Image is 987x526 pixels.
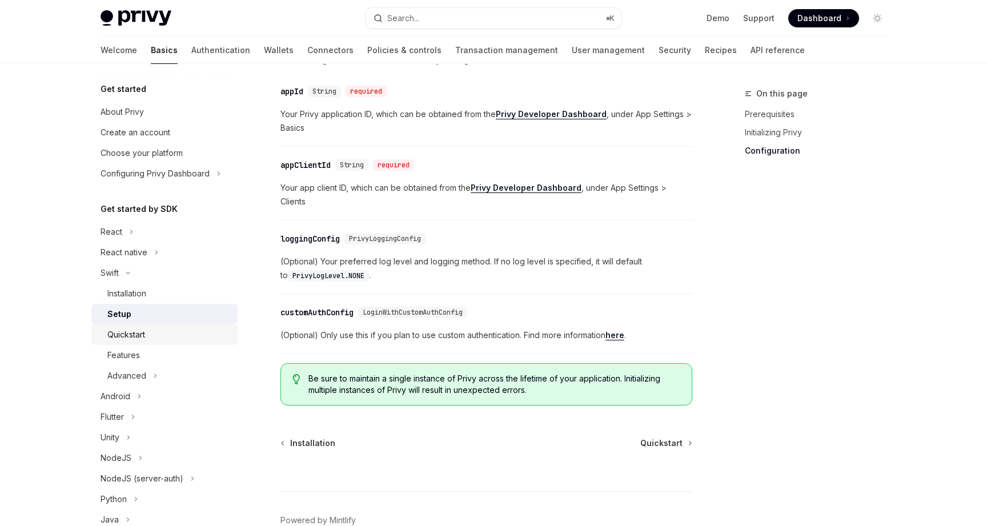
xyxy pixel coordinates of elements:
span: On this page [756,87,808,101]
a: Features [91,345,238,366]
h5: Get started by SDK [101,202,178,216]
a: Quickstart [91,324,238,345]
span: (Optional) Your preferred log level and logging method. If no log level is specified, it will def... [280,255,692,282]
a: Create an account [91,122,238,143]
a: Quickstart [640,437,691,449]
span: Be sure to maintain a single instance of Privy across the lifetime of your application. Initializ... [308,373,680,396]
div: Configuring Privy Dashboard [101,167,210,180]
div: Android [101,390,130,403]
a: Authentication [191,37,250,64]
div: Python [101,492,127,506]
span: String [312,87,336,96]
img: light logo [101,10,171,26]
a: Policies & controls [367,37,442,64]
div: NodeJS [101,451,131,465]
svg: Tip [292,374,300,384]
span: Quickstart [640,437,683,449]
a: Prerequisites [745,105,896,123]
button: Search...⌘K [366,8,621,29]
a: Transaction management [455,37,558,64]
a: Configuration [745,142,896,160]
a: Wallets [264,37,294,64]
span: PrivyLoggingConfig [349,234,421,243]
div: Quickstart [107,328,145,342]
a: Welcome [101,37,137,64]
a: Recipes [705,37,737,64]
span: LoginWithCustomAuthConfig [363,308,463,317]
div: appId [280,86,303,97]
button: Toggle dark mode [868,9,886,27]
a: Privy Developer Dashboard [471,183,581,193]
a: About Privy [91,102,238,122]
a: Installation [282,437,335,449]
span: Your Privy application ID, which can be obtained from the , under App Settings > Basics [280,107,692,135]
a: Security [659,37,691,64]
div: Flutter [101,410,124,424]
a: Powered by Mintlify [280,515,356,526]
h5: Get started [101,82,146,96]
div: required [346,86,387,97]
div: Advanced [107,369,146,383]
a: Support [743,13,775,24]
a: Basics [151,37,178,64]
span: Installation [290,437,335,449]
div: required [373,159,414,171]
a: Initializing Privy [745,123,896,142]
div: Create an account [101,126,170,139]
span: (Optional) Only use this if you plan to use custom authentication. Find more information . [280,328,692,342]
a: Choose your platform [91,143,238,163]
a: API reference [751,37,805,64]
div: loggingConfig [280,233,340,244]
div: Features [107,348,140,362]
div: customAuthConfig [280,307,354,318]
div: Unity [101,431,119,444]
span: String [340,160,364,170]
div: appClientId [280,159,331,171]
a: User management [572,37,645,64]
div: Setup [107,307,131,321]
span: Your app client ID, which can be obtained from the , under App Settings > Clients [280,181,692,208]
a: Demo [707,13,729,24]
span: ⌘ K [606,14,615,23]
div: Search... [387,11,419,25]
div: React native [101,246,147,259]
a: Connectors [307,37,354,64]
a: Setup [91,304,238,324]
span: Dashboard [797,13,841,24]
div: React [101,225,122,239]
a: here [605,330,624,340]
a: Dashboard [788,9,859,27]
a: Installation [91,283,238,304]
div: Swift [101,266,119,280]
div: About Privy [101,105,144,119]
code: PrivyLogLevel.NONE [288,270,369,282]
a: Privy Developer Dashboard [496,109,607,119]
div: NodeJS (server-auth) [101,472,183,485]
div: Installation [107,287,146,300]
div: Choose your platform [101,146,183,160]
